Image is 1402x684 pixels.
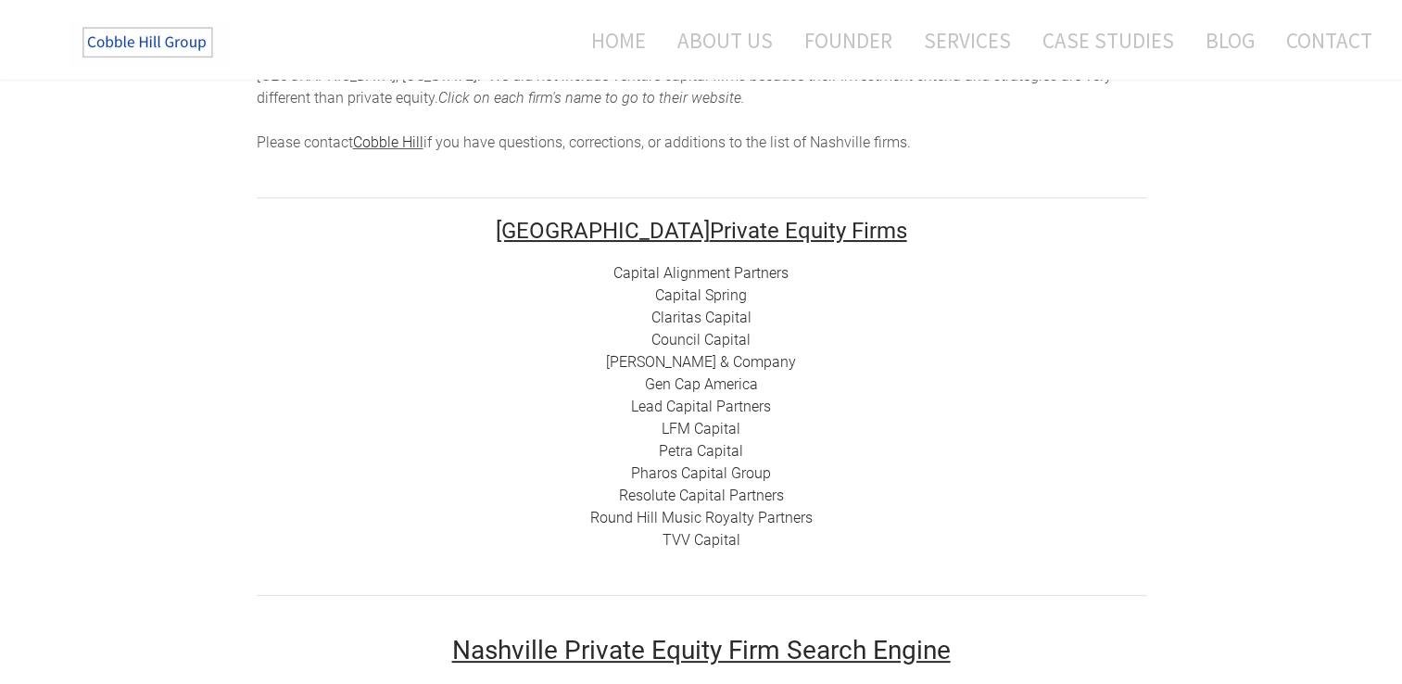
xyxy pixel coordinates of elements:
[613,264,789,282] a: Capital Alignment Partners
[663,531,740,549] a: TVV Capital
[651,309,752,326] a: Claritas Capital
[1272,16,1372,65] a: Contact
[353,133,423,151] a: Cobble Hill
[496,218,710,244] font: [GEOGRAPHIC_DATA]
[631,398,771,415] a: Lead Capital Partners
[257,133,911,151] span: Please contact if you have questions, corrections, or additions to the list of Nashville firms.
[631,464,771,482] a: Pharos Capital Group
[659,442,743,460] a: Petra Capital
[662,420,740,437] a: LFM Capital
[590,509,813,526] a: Round Hill Music Royalty Partners
[1029,16,1188,65] a: Case Studies
[651,331,751,348] a: Council Capital
[496,218,907,244] font: Private Equity Firms
[563,16,660,65] a: Home
[790,16,906,65] a: Founder
[452,635,951,665] u: Nashville Private Equity Firm Search Engine
[910,16,1025,65] a: Services
[70,19,228,66] img: The Cobble Hill Group LLC
[655,286,747,304] a: Capital Spring
[257,43,1146,154] div: he top 13 private equity firms, growth equity funds, and mezzanine lenders with offices in [GEOGR...
[1192,16,1269,65] a: Blog
[606,353,796,371] a: [PERSON_NAME] & Company
[645,375,758,393] a: Gen Cap America
[619,487,784,504] a: Resolute Capital Partners
[438,89,745,107] em: Click on each firm's name to go to their website. ​
[663,16,787,65] a: About Us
